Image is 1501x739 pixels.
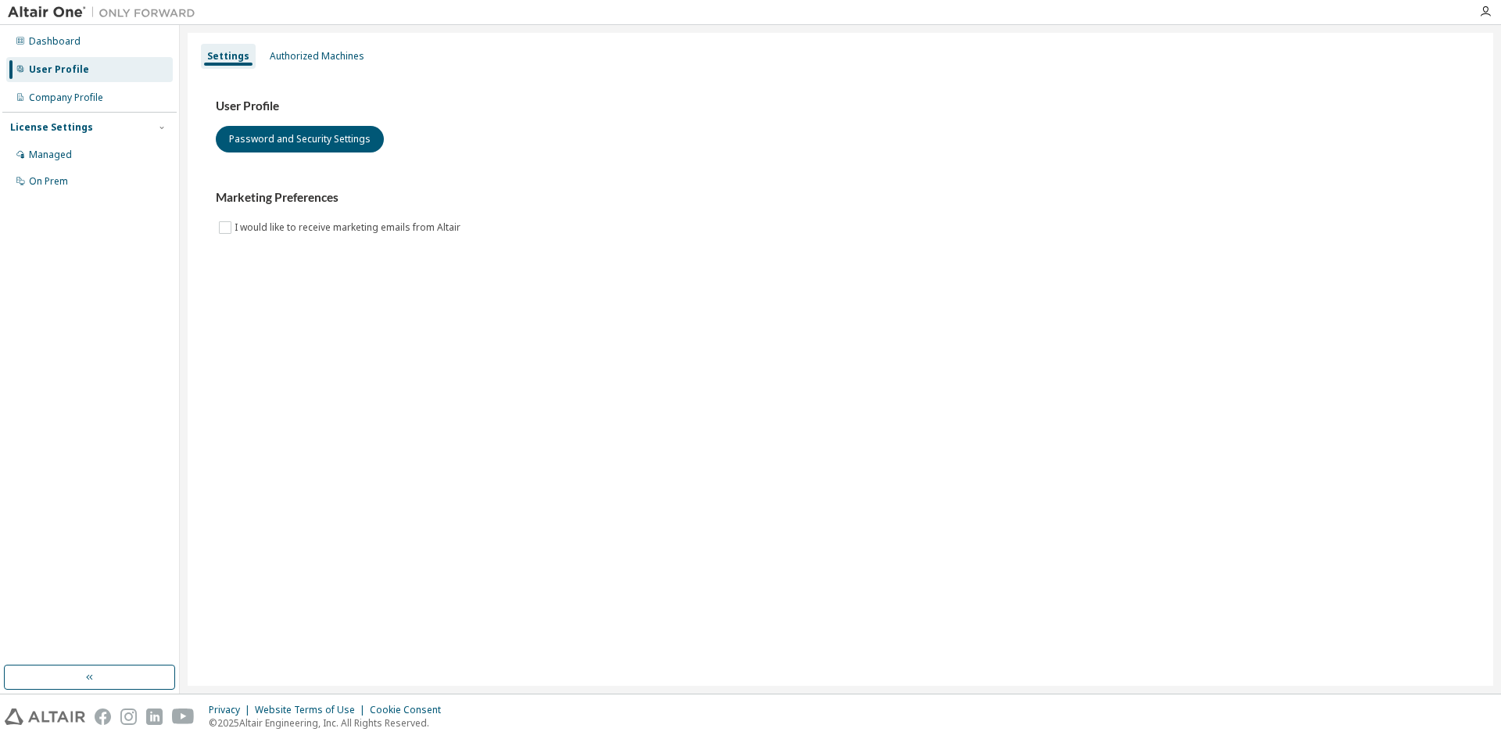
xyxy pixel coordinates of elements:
div: Dashboard [29,35,81,48]
div: Privacy [209,704,255,716]
div: Authorized Machines [270,50,364,63]
div: On Prem [29,175,68,188]
img: instagram.svg [120,709,137,725]
p: © 2025 Altair Engineering, Inc. All Rights Reserved. [209,716,450,730]
div: Cookie Consent [370,704,450,716]
div: Managed [29,149,72,161]
button: Password and Security Settings [216,126,384,152]
div: Company Profile [29,91,103,104]
img: altair_logo.svg [5,709,85,725]
img: linkedin.svg [146,709,163,725]
img: Altair One [8,5,203,20]
label: I would like to receive marketing emails from Altair [235,218,464,237]
h3: Marketing Preferences [216,190,1465,206]
div: Settings [207,50,249,63]
div: Website Terms of Use [255,704,370,716]
img: youtube.svg [172,709,195,725]
h3: User Profile [216,99,1465,114]
div: User Profile [29,63,89,76]
img: facebook.svg [95,709,111,725]
div: License Settings [10,121,93,134]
